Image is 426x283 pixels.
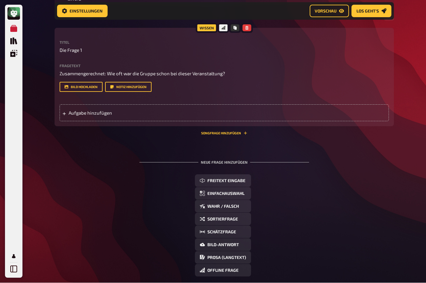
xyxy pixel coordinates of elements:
[195,251,251,264] button: Prosa (Langtext)
[195,264,251,277] button: Offline Frage
[310,5,349,17] a: Vorschau
[207,243,239,247] span: Bild-Antwort
[315,9,336,13] span: Vorschau
[195,187,251,200] button: Einfachauswahl
[195,239,251,251] button: Bild-Antwort
[7,22,20,35] a: Meine Quizze
[70,9,103,13] span: Einstellungen
[196,23,218,33] div: Wissen
[195,226,251,238] button: Schätzfrage
[57,5,108,17] a: Einstellungen
[207,269,239,273] span: Offline Frage
[60,41,389,44] label: Titel
[230,25,239,32] button: Kopieren
[7,47,20,60] a: Einblendungen
[195,213,251,226] button: Sortierfrage
[69,110,166,116] span: Aufgabe hinzufügen
[195,200,251,213] button: Wahr / Falsch
[60,82,103,92] button: Bild hochladen
[207,256,246,260] span: Prosa (Langtext)
[60,71,225,77] span: Zusammengerechnet: Wie oft war die Gruppe schon bei dieser Veranstaltung?
[207,192,244,196] span: Einfachauswahl
[60,47,82,54] span: Die Frage 1
[351,5,391,17] a: Los geht's
[207,205,239,209] span: Wahr / Falsch
[356,9,379,13] span: Los geht's
[7,250,20,263] a: Mein Konto
[105,82,152,92] button: Notiz hinzufügen
[207,179,245,183] span: Freitext Eingabe
[207,230,236,235] span: Schätzfrage
[207,217,238,222] span: Sortierfrage
[139,150,309,170] div: Neue Frage hinzufügen
[195,175,251,187] button: Freitext Eingabe
[201,132,247,135] button: Songfrage hinzufügen
[60,64,389,68] label: Fragetext
[7,35,20,47] a: Quiz Sammlung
